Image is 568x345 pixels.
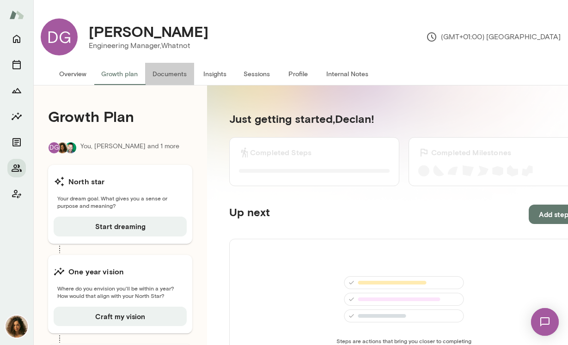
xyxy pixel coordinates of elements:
img: Najla Elmachtoub [57,142,68,153]
h6: Completed Steps [250,147,311,158]
p: You, [PERSON_NAME] and 1 more [80,142,179,154]
button: Overview [52,63,94,85]
h4: [PERSON_NAME] [89,23,208,40]
button: Insights [7,107,26,126]
h5: Up next [229,205,270,224]
h4: Growth Plan [48,108,192,125]
button: Documents [7,133,26,151]
span: Where do you envision you'll be within a year? How would that align with your North Star? [54,284,187,299]
button: Profile [277,63,319,85]
button: Start dreaming [54,217,187,236]
button: Growth plan [94,63,145,85]
div: DG [41,18,78,55]
p: Engineering Manager, Whatnot [89,40,208,51]
img: Najla Elmachtoub [6,315,28,338]
button: Insights [194,63,236,85]
button: Client app [7,185,26,203]
button: Home [7,30,26,48]
img: Mento [9,6,24,24]
span: Your dream goal. What gives you a sense or purpose and meaning? [54,194,187,209]
button: Members [7,159,26,177]
h6: One year vision [68,266,124,277]
div: DG [48,142,60,154]
h6: North star [68,176,105,187]
button: Growth Plan [7,81,26,100]
button: Documents [145,63,194,85]
button: Sessions [236,63,277,85]
h6: Completed Milestones [431,147,511,158]
img: Brian Lawrence [65,142,76,153]
button: Sessions [7,55,26,74]
p: (GMT+01:00) [GEOGRAPHIC_DATA] [426,31,561,42]
button: Internal Notes [319,63,376,85]
button: Craft my vision [54,307,187,326]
